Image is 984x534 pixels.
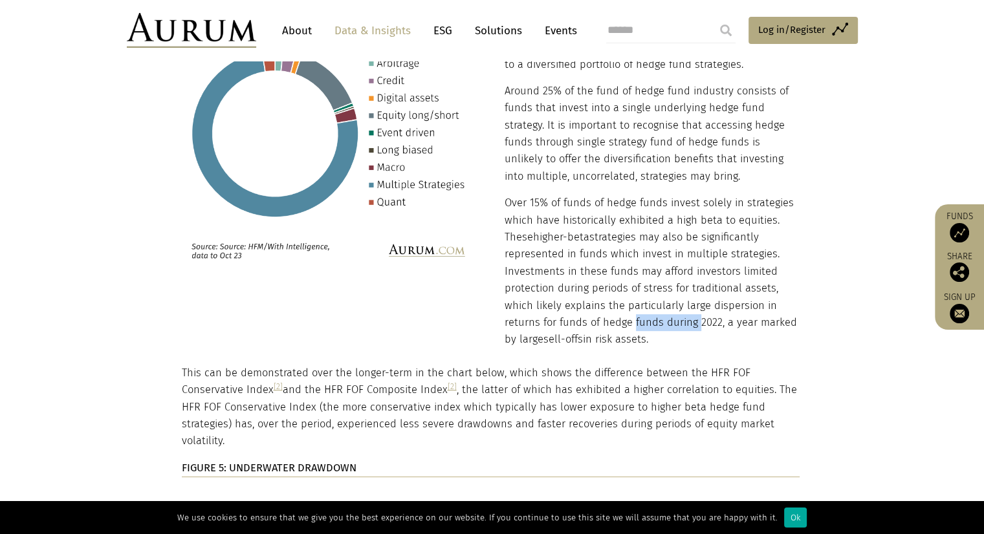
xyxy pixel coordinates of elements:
img: Aurum [127,13,256,48]
a: About [276,19,318,43]
a: Solutions [468,19,529,43]
img: Sign up to our newsletter [950,304,969,323]
div: Ok [784,507,807,528]
a: ESG [427,19,459,43]
span: sell-offs [543,333,583,345]
a: Data & Insights [328,19,417,43]
p: Around 25% of the fund of hedge fund industry consists of funds that invest into a single underly... [505,83,800,185]
a: Funds [941,211,978,242]
p: Over 15% of funds of hedge funds invest solely in strategies which have historically exhibited a ... [505,195,800,348]
img: Access Funds [950,223,969,242]
div: Share [941,252,978,282]
strong: FIGURE 5: UNDERWATER DRAWDOWN [182,462,356,474]
a: [2] [274,381,283,391]
input: Submit [713,17,739,43]
a: Log in/Register [749,17,858,44]
a: Sign up [941,292,978,323]
a: [2] [448,381,457,391]
a: Events [538,19,577,43]
span: Log in/Register [758,22,825,37]
span: higher-beta [533,231,589,243]
img: Share this post [950,262,969,282]
p: This can be demonstrated over the longer-term in the chart below, which shows the difference betw... [182,365,800,450]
